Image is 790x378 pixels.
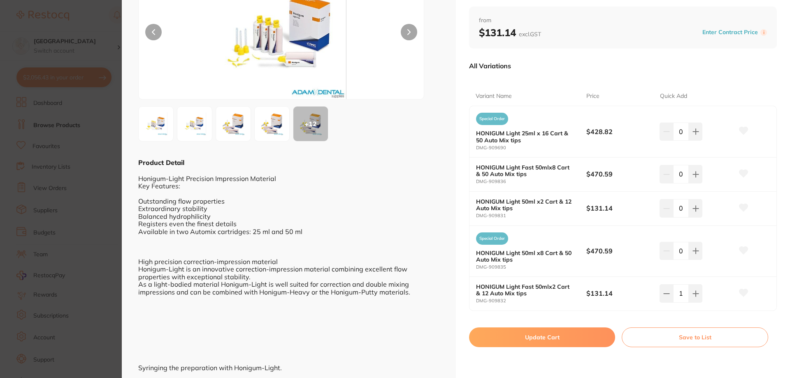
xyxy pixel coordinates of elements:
[476,130,575,143] b: HONIGUM Light 25ml x 16 Cart & 50 Auto Mix tips
[476,164,575,177] b: HONIGUM Light Fast 50mlx8 Cart & 50 Auto Mix tips
[218,109,248,139] img: MDk4MzEuanBn
[476,298,586,304] small: DMG-909832
[257,109,287,139] img: MDk4MzFfMi5qcGc
[760,29,767,36] label: i
[586,169,653,179] b: $470.59
[469,327,615,347] button: Update Cart
[180,109,209,139] img: MDk2OTFfMi5qcGc
[476,92,512,100] p: Variant Name
[476,264,586,270] small: DMG-909835
[293,107,328,141] div: + 12
[586,204,653,213] b: $131.14
[141,109,171,139] img: MDk2OTEuanBn
[586,92,599,100] p: Price
[586,289,653,298] b: $131.14
[476,250,575,263] b: HONIGUM Light 50ml x8 Cart & 50 Auto Mix tips
[479,26,541,39] b: $131.14
[586,246,653,255] b: $470.59
[476,179,586,184] small: DMG-909836
[469,62,511,70] p: All Variations
[138,158,184,167] b: Product Detail
[476,213,586,218] small: DMG-909831
[622,327,768,347] button: Save to List
[476,198,575,211] b: HONIGUM Light 50ml x2 Cart & 12 Auto Mix tips
[586,127,653,136] b: $428.82
[476,283,575,297] b: HONIGUM Light Fast 50mlx2 Cart & 12 Auto Mix tips
[700,28,760,36] button: Enter Contract Price
[476,232,508,245] span: Special Order
[660,92,687,100] p: Quick Add
[519,30,541,38] span: excl. GST
[476,145,586,151] small: DMG-909690
[479,16,767,25] span: from
[293,106,328,141] button: +12
[476,113,508,125] span: Special Order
